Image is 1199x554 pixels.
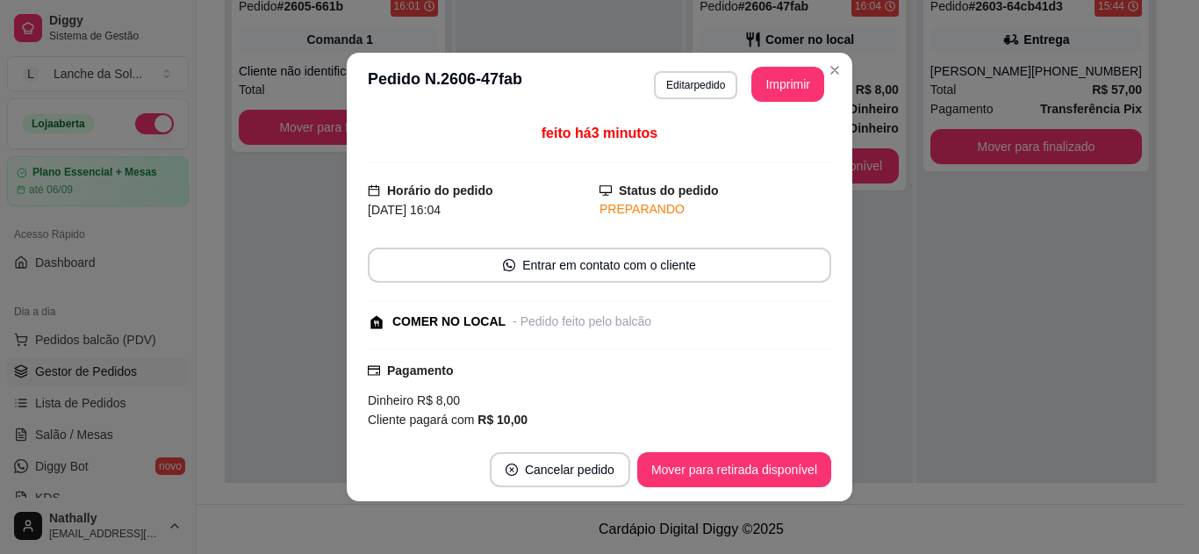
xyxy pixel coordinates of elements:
button: whats-appEntrar em contato com o cliente [368,248,831,283]
button: Mover para retirada disponível [637,452,831,487]
button: Close [821,56,849,84]
strong: Pagamento [387,363,453,378]
span: Dinheiro [368,393,413,407]
button: close-circleCancelar pedido [490,452,630,487]
span: close-circle [506,464,518,476]
span: Cliente pagará com [368,413,477,427]
span: desktop [599,184,612,197]
span: calendar [368,184,380,197]
strong: Horário do pedido [387,183,493,198]
span: whats-app [503,259,515,271]
div: PREPARANDO [599,200,831,219]
div: COMER NO LOCAL [392,313,506,331]
span: credit-card [368,364,380,377]
div: - Pedido feito pelo balcão [513,313,651,331]
strong: R$ 10,00 [477,413,528,427]
span: R$ 8,00 [413,393,460,407]
span: [DATE] 16:04 [368,203,441,217]
strong: Status do pedido [619,183,719,198]
button: Imprimir [751,67,824,102]
button: Editarpedido [654,71,737,99]
span: feito há 3 minutos [542,126,657,140]
h3: Pedido N. 2606-47fab [368,67,522,102]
